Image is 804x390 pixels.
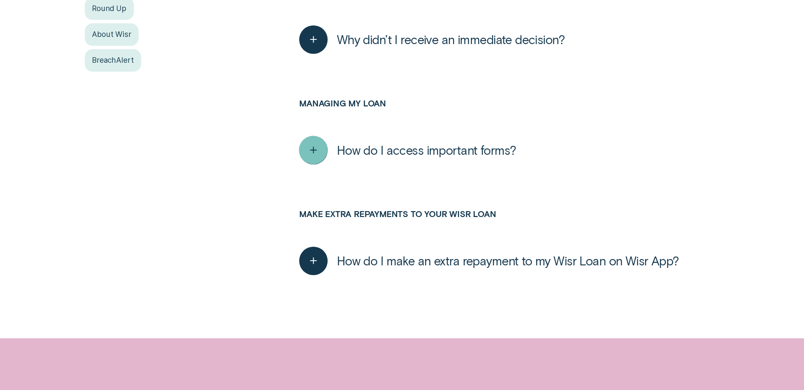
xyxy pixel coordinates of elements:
span: How do I make an extra repayment to my Wisr Loan on Wisr App? [337,253,679,268]
a: About Wisr [85,23,139,46]
h3: Make extra repayments to your Wisr Loan [299,209,719,240]
button: How do I make an extra repayment to my Wisr Loan on Wisr App? [299,247,679,275]
button: Why didn’t I receive an immediate decision? [299,25,565,53]
span: How do I access important forms? [337,142,516,158]
h3: Managing my loan [299,98,719,129]
a: BreachAlert [85,49,141,72]
span: Why didn’t I receive an immediate decision? [337,32,565,47]
button: How do I access important forms? [299,136,516,164]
